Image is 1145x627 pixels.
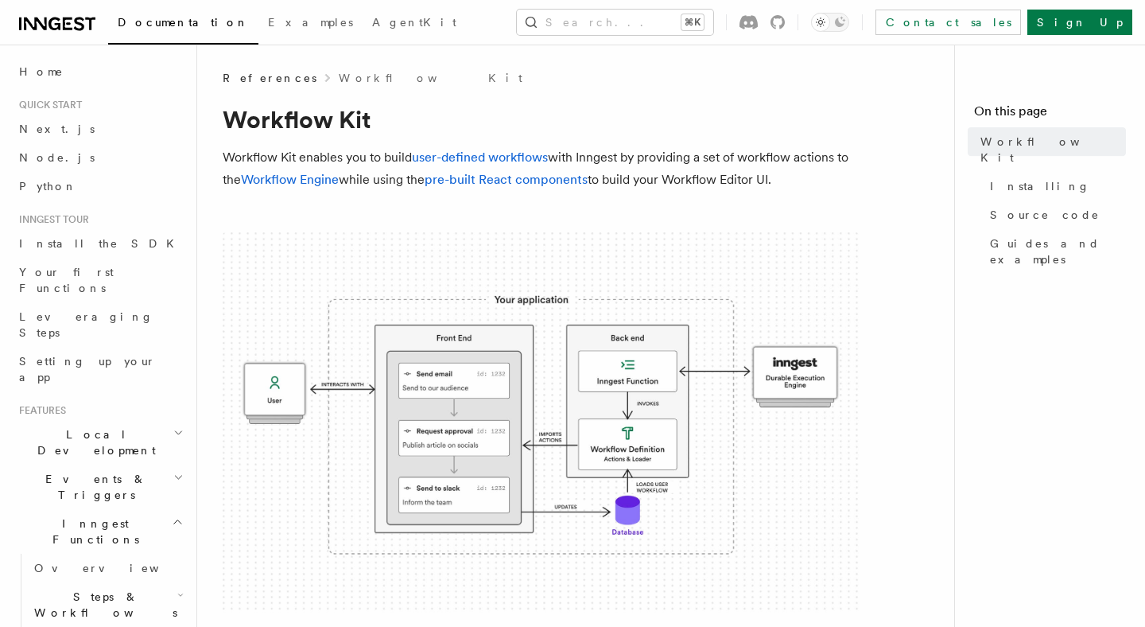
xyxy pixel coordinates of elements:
a: Documentation [108,5,258,45]
img: The Workflow Kit provides a Workflow Engine to compose workflow actions on the back end and a set... [223,232,859,613]
a: Your first Functions [13,258,187,302]
span: Overview [34,562,198,574]
span: Steps & Workflows [28,589,177,621]
span: Workflow Kit [980,134,1126,166]
span: Your first Functions [19,266,114,294]
span: Documentation [118,16,249,29]
span: Install the SDK [19,237,184,250]
span: Leveraging Steps [19,310,153,339]
a: Contact sales [875,10,1021,35]
a: Examples [258,5,363,43]
h1: Workflow Kit [223,105,859,134]
span: Installing [990,178,1090,194]
span: Inngest Functions [13,516,172,547]
a: Next.js [13,115,187,143]
button: Local Development [13,420,187,465]
a: user-defined workflows [412,150,548,165]
a: Workflow Kit [974,127,1126,172]
a: Workflow Kit [339,70,522,86]
span: AgentKit [372,16,456,29]
kbd: ⌘K [681,14,704,30]
span: Node.js [19,151,95,164]
a: Installing [984,172,1126,201]
span: Local Development [13,426,173,458]
span: Examples [268,16,353,29]
p: Workflow Kit enables you to build with Inngest by providing a set of workflow actions to the whil... [223,146,859,191]
button: Inngest Functions [13,509,187,554]
button: Steps & Workflows [28,582,187,627]
a: Node.js [13,143,187,172]
a: pre-built React components [425,172,588,187]
a: Sign Up [1027,10,1132,35]
a: Python [13,172,187,201]
span: Next.js [19,123,95,135]
span: Features [13,404,66,417]
a: Setting up your app [13,347,187,391]
span: Quick start [13,99,82,111]
a: Overview [28,554,187,582]
a: Install the SDK [13,229,187,258]
h4: On this page [974,102,1126,127]
span: Events & Triggers [13,471,173,503]
button: Search...⌘K [517,10,713,35]
a: Source code [984,201,1126,229]
a: Guides and examples [984,229,1126,274]
a: AgentKit [363,5,466,43]
span: Guides and examples [990,236,1126,267]
button: Events & Triggers [13,465,187,509]
a: Leveraging Steps [13,302,187,347]
span: Setting up your app [19,355,156,384]
button: Toggle dark mode [811,13,849,32]
span: Source code [990,207,1100,223]
a: Home [13,57,187,86]
span: References [223,70,316,86]
a: Workflow Engine [241,172,339,187]
span: Home [19,64,64,80]
span: Inngest tour [13,213,89,226]
span: Python [19,180,77,193]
